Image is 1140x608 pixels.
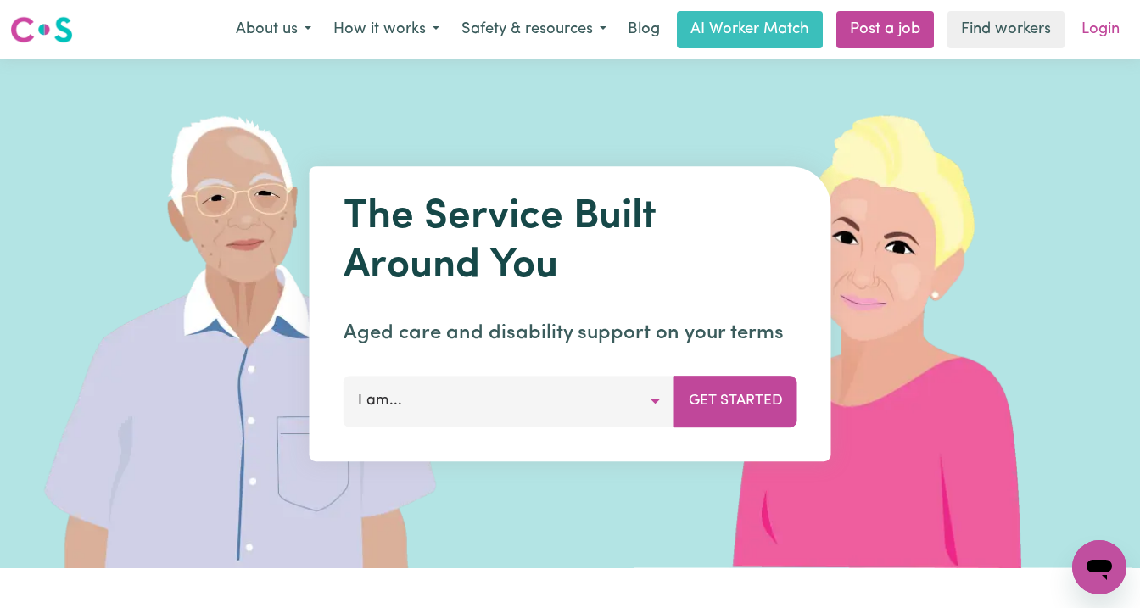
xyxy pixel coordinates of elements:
[836,11,934,48] a: Post a job
[322,12,450,47] button: How it works
[344,318,797,349] p: Aged care and disability support on your terms
[10,14,73,45] img: Careseekers logo
[674,376,797,427] button: Get Started
[947,11,1065,48] a: Find workers
[344,193,797,291] h1: The Service Built Around You
[450,12,617,47] button: Safety & resources
[10,10,73,49] a: Careseekers logo
[1072,540,1126,594] iframe: Button to launch messaging window
[617,11,670,48] a: Blog
[344,376,675,427] button: I am...
[1071,11,1130,48] a: Login
[677,11,823,48] a: AI Worker Match
[225,12,322,47] button: About us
